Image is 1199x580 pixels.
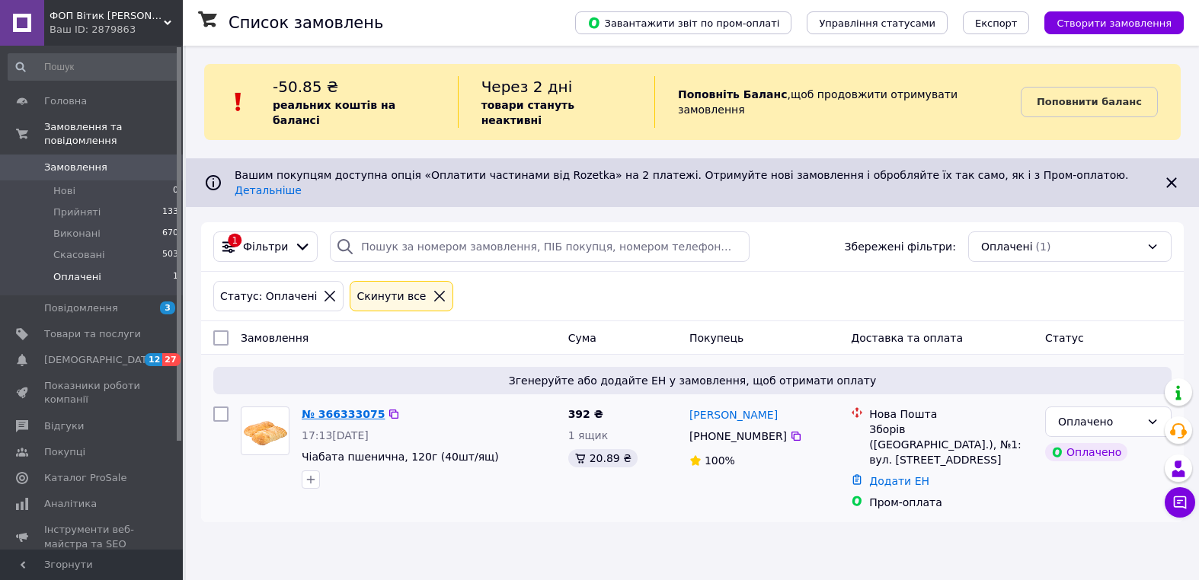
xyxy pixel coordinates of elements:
[869,475,929,487] a: Додати ЕН
[44,94,87,108] span: Головна
[981,239,1033,254] span: Оплачені
[963,11,1030,34] button: Експорт
[44,445,85,459] span: Покупці
[587,16,779,30] span: Завантажити звіт по пром-оплаті
[686,425,790,447] div: [PHONE_NUMBER]
[273,78,338,96] span: -50.85 ₴
[241,332,309,344] span: Замовлення
[1045,443,1127,461] div: Оплачено
[807,11,948,34] button: Управління статусами
[235,184,302,196] a: Детальніше
[44,419,84,433] span: Відгуки
[481,99,574,126] b: товари стануть неактивні
[975,18,1018,29] span: Експорт
[1044,11,1184,34] button: Створити замовлення
[678,88,788,100] b: Поповніть Баланс
[44,327,141,341] span: Товари та послуги
[44,471,126,485] span: Каталог ProSale
[243,239,288,254] span: Фільтри
[173,184,178,198] span: 0
[575,11,791,34] button: Завантажити звіт по пром-оплаті
[227,91,250,113] img: :exclamation:
[568,332,596,344] span: Cума
[1029,16,1184,28] a: Створити замовлення
[869,495,1033,510] div: Пром-оплата
[481,78,573,96] span: Через 2 дні
[705,454,735,467] span: 100%
[53,248,105,262] span: Скасовані
[173,270,178,284] span: 1
[654,76,1021,128] div: , щоб продовжити отримувати замовлення
[53,184,75,198] span: Нові
[235,169,1134,196] span: Вашим покупцям доступна опція «Оплатити частинами від Rozetka» на 2 платежі. Отримуйте нові замов...
[229,14,383,32] h1: Список замовлень
[50,9,164,23] span: ФОП Вітик О.С.
[302,429,369,441] span: 17:13[DATE]
[273,99,395,126] b: реальних коштів на балансі
[8,53,180,81] input: Пошук
[302,451,499,463] a: Чіабата пшенична, 120г (40шт/ящ)
[162,206,178,219] span: 133
[568,429,609,441] span: 1 ящик
[869,406,1033,422] div: Нова Пошта
[1045,332,1084,344] span: Статус
[330,231,749,262] input: Пошук за номером замовлення, ПІБ покупця, номером телефону, Email, номером накладної
[162,227,178,241] span: 670
[1058,413,1140,430] div: Оплачено
[568,408,603,420] span: 392 ₴
[869,422,1033,467] div: Зборів ([GEOGRAPHIC_DATA].), №1: вул. [STREET_ADDRESS]
[217,288,320,304] div: Статус: Оплачені
[44,161,107,174] span: Замовлення
[44,523,141,550] span: Інструменти веб-майстра та SEO
[162,248,178,262] span: 503
[302,408,385,420] a: № 366333075
[1057,18,1172,29] span: Створити замовлення
[145,353,162,366] span: 12
[568,449,638,467] div: 20.89 ₴
[819,18,935,29] span: Управління статусами
[689,332,743,344] span: Покупець
[1165,487,1195,518] button: Чат з покупцем
[162,353,180,366] span: 27
[689,407,778,422] a: [PERSON_NAME]
[1021,87,1158,117] a: Поповнити баланс
[44,120,183,148] span: Замовлення та повідомлення
[241,413,289,449] img: Фото товару
[53,206,101,219] span: Прийняті
[845,239,956,254] span: Збережені фільтри:
[44,301,118,315] span: Повідомлення
[44,353,157,367] span: [DEMOGRAPHIC_DATA]
[53,227,101,241] span: Виконані
[851,332,963,344] span: Доставка та оплата
[353,288,429,304] div: Cкинути все
[44,379,141,406] span: Показники роботи компанії
[1037,96,1142,107] b: Поповнити баланс
[219,373,1165,388] span: Згенеруйте або додайте ЕН у замовлення, щоб отримати оплату
[1036,241,1051,253] span: (1)
[53,270,101,284] span: Оплачені
[241,406,289,455] a: Фото товару
[160,301,175,314] span: 3
[50,23,183,37] div: Ваш ID: 2879863
[44,497,97,511] span: Аналітика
